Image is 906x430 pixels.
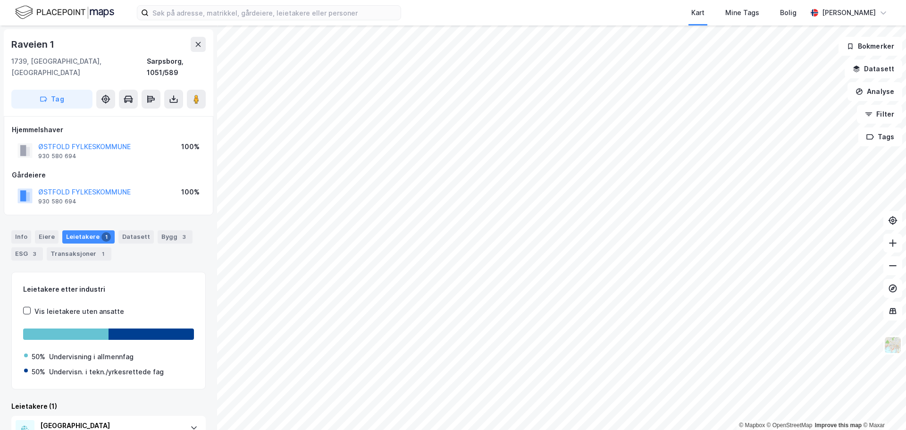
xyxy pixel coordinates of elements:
button: Bokmerker [839,37,902,56]
input: Søk på adresse, matrikkel, gårdeiere, leietakere eller personer [149,6,401,20]
div: 100% [181,141,200,152]
iframe: Chat Widget [859,385,906,430]
div: Vis leietakere uten ansatte [34,306,124,317]
button: Tag [11,90,92,109]
div: Raveien 1 [11,37,56,52]
div: 1739, [GEOGRAPHIC_DATA], [GEOGRAPHIC_DATA] [11,56,147,78]
div: 1 [98,249,108,259]
div: 930 580 694 [38,152,76,160]
div: 1 [101,232,111,242]
div: Leietakere (1) [11,401,206,412]
button: Analyse [847,82,902,101]
div: Leietakere etter industri [23,284,194,295]
div: Hjemmelshaver [12,124,205,135]
a: Improve this map [815,422,862,429]
div: Info [11,230,31,244]
div: 930 580 694 [38,198,76,205]
button: Filter [857,105,902,124]
button: Tags [858,127,902,146]
div: Datasett [118,230,154,244]
div: Gårdeiere [12,169,205,181]
div: [PERSON_NAME] [822,7,876,18]
div: Eiere [35,230,59,244]
a: OpenStreetMap [767,422,813,429]
div: Leietakere [62,230,115,244]
div: 3 [179,232,189,242]
div: 50% [32,351,45,363]
div: ESG [11,247,43,261]
div: Mine Tags [725,7,759,18]
a: Mapbox [739,422,765,429]
div: 100% [181,186,200,198]
div: Bolig [780,7,797,18]
div: Sarpsborg, 1051/589 [147,56,206,78]
button: Datasett [845,59,902,78]
div: 50% [32,366,45,378]
div: Kart [691,7,705,18]
div: Transaksjoner [47,247,111,261]
div: Undervisning i allmennfag [49,351,134,363]
div: Bygg [158,230,193,244]
img: Z [884,336,902,354]
img: logo.f888ab2527a4732fd821a326f86c7f29.svg [15,4,114,21]
div: 3 [30,249,39,259]
div: Undervisn. i tekn./yrkesrettede fag [49,366,164,378]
